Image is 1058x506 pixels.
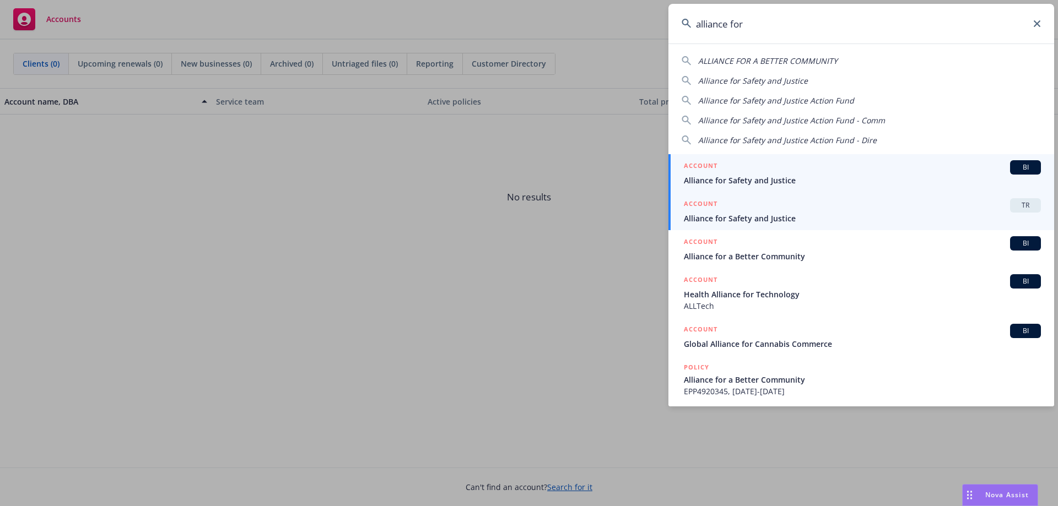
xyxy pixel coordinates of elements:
[1014,326,1037,336] span: BI
[684,289,1041,300] span: Health Alliance for Technology
[668,318,1054,356] a: ACCOUNTBIGlobal Alliance for Cannabis Commerce
[963,485,976,505] div: Drag to move
[698,95,854,106] span: Alliance for Safety and Justice Action Fund
[684,374,1041,385] span: Alliance for a Better Community
[1014,200,1037,210] span: TR
[698,56,838,66] span: ALLIANCE FOR A BETTER COMMUNITY
[684,324,717,337] h5: ACCOUNT
[684,160,717,173] h5: ACCOUNT
[698,115,885,126] span: Alliance for Safety and Justice Action Fund - Comm
[1014,162,1037,172] span: BI
[698,135,877,145] span: Alliance for Safety and Justice Action Fund - Dire
[668,356,1054,403] a: POLICYAlliance for a Better CommunityEPP4920345, [DATE]-[DATE]
[684,213,1041,224] span: Alliance for Safety and Justice
[668,230,1054,268] a: ACCOUNTBIAlliance for a Better Community
[684,198,717,211] h5: ACCOUNT
[668,154,1054,192] a: ACCOUNTBIAlliance for Safety and Justice
[668,192,1054,230] a: ACCOUNTTRAlliance for Safety and Justice
[684,274,717,287] h5: ACCOUNT
[684,236,717,249] h5: ACCOUNT
[684,385,1041,397] span: EPP4920345, [DATE]-[DATE]
[962,484,1038,506] button: Nova Assist
[668,268,1054,318] a: ACCOUNTBIHealth Alliance for TechnologyALLTech
[684,175,1041,186] span: Alliance for Safety and Justice
[985,490,1029,499] span: Nova Assist
[684,338,1041,350] span: Global Alliance for Cannabis Commerce
[1014,276,1037,286] span: BI
[684,362,709,373] h5: POLICY
[698,75,808,86] span: Alliance for Safety and Justice
[684,251,1041,262] span: Alliance for a Better Community
[1014,238,1037,248] span: BI
[668,4,1054,43] input: Search...
[684,300,1041,312] span: ALLTech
